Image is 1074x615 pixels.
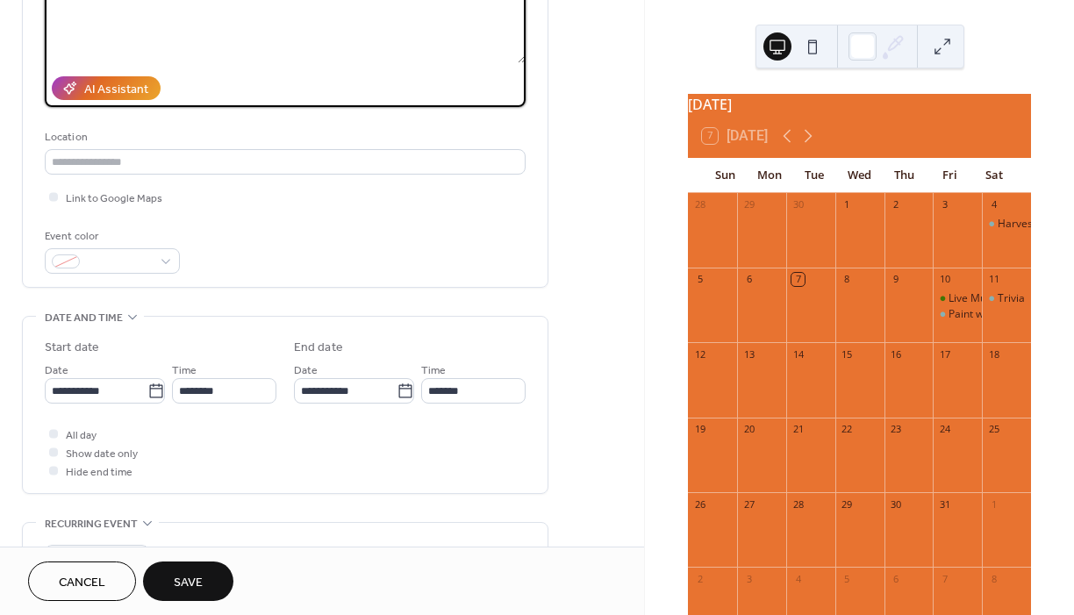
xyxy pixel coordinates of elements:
div: 20 [742,423,755,436]
div: 6 [742,273,755,286]
div: Mon [748,158,792,193]
span: Hide end time [66,463,132,482]
span: Date and time [45,309,123,327]
span: Time [421,361,446,380]
div: 26 [693,497,706,511]
div: 31 [938,497,951,511]
div: 16 [890,347,903,361]
div: 2 [890,198,903,211]
div: 4 [791,572,805,585]
div: 9 [890,273,903,286]
div: Trivia [982,291,1031,306]
div: 18 [987,347,1000,361]
div: Trivia [998,291,1025,306]
span: All day [66,426,97,445]
div: Sat [972,158,1017,193]
div: 1 [841,198,854,211]
div: Wed [837,158,882,193]
div: 27 [742,497,755,511]
div: 5 [693,273,706,286]
div: 1 [987,497,1000,511]
div: 29 [841,497,854,511]
div: Event color [45,227,176,246]
div: 13 [742,347,755,361]
div: 15 [841,347,854,361]
div: 30 [791,198,805,211]
div: End date [294,339,343,357]
span: Cancel [59,574,105,592]
div: 24 [938,423,951,436]
div: 14 [791,347,805,361]
span: Time [172,361,197,380]
span: Save [174,574,203,592]
div: 7 [938,572,951,585]
div: 25 [987,423,1000,436]
div: 2 [693,572,706,585]
div: 12 [693,347,706,361]
div: 21 [791,423,805,436]
div: 19 [693,423,706,436]
div: Harvest Party [998,217,1064,232]
div: [DATE] [688,94,1031,115]
div: 8 [987,572,1000,585]
div: AI Assistant [84,81,148,99]
span: Date [45,361,68,380]
div: 29 [742,198,755,211]
div: Start date [45,339,99,357]
div: Fri [927,158,972,193]
div: 23 [890,423,903,436]
span: Link to Google Maps [66,190,162,208]
div: Tue [792,158,837,193]
div: Location [45,128,522,147]
div: 28 [693,198,706,211]
div: 6 [890,572,903,585]
span: Date [294,361,318,380]
div: 5 [841,572,854,585]
div: Live Music [933,291,982,306]
div: 17 [938,347,951,361]
div: 7 [791,273,805,286]
div: 8 [841,273,854,286]
button: Cancel [28,561,136,601]
button: Save [143,561,233,601]
div: 22 [841,423,854,436]
div: 28 [791,497,805,511]
div: 30 [890,497,903,511]
div: Live Music [949,291,999,306]
div: Sun [702,158,747,193]
button: AI Assistant [52,76,161,100]
div: 3 [938,198,951,211]
div: 11 [987,273,1000,286]
div: 3 [742,572,755,585]
span: Recurring event [45,515,138,533]
div: 4 [987,198,1000,211]
div: Thu [882,158,927,193]
span: Show date only [66,445,138,463]
div: Harvest Party [982,217,1031,232]
div: Paint with Mia [933,307,982,322]
div: 10 [938,273,951,286]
